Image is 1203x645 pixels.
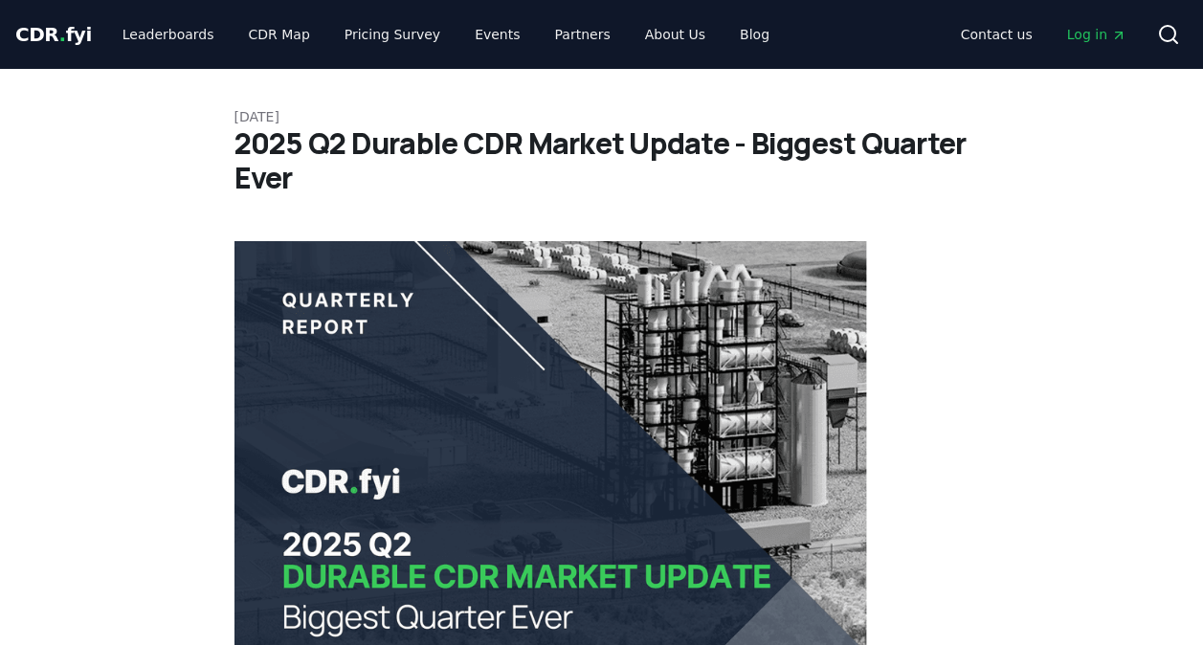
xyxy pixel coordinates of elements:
[234,107,969,126] p: [DATE]
[946,17,1048,52] a: Contact us
[234,17,325,52] a: CDR Map
[15,21,92,48] a: CDR.fyi
[107,17,785,52] nav: Main
[329,17,456,52] a: Pricing Survey
[107,17,230,52] a: Leaderboards
[1067,25,1126,44] span: Log in
[630,17,721,52] a: About Us
[724,17,785,52] a: Blog
[1052,17,1142,52] a: Log in
[540,17,626,52] a: Partners
[15,23,92,46] span: CDR fyi
[946,17,1142,52] nav: Main
[234,126,969,195] h1: 2025 Q2 Durable CDR Market Update - Biggest Quarter Ever
[459,17,535,52] a: Events
[59,23,66,46] span: .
